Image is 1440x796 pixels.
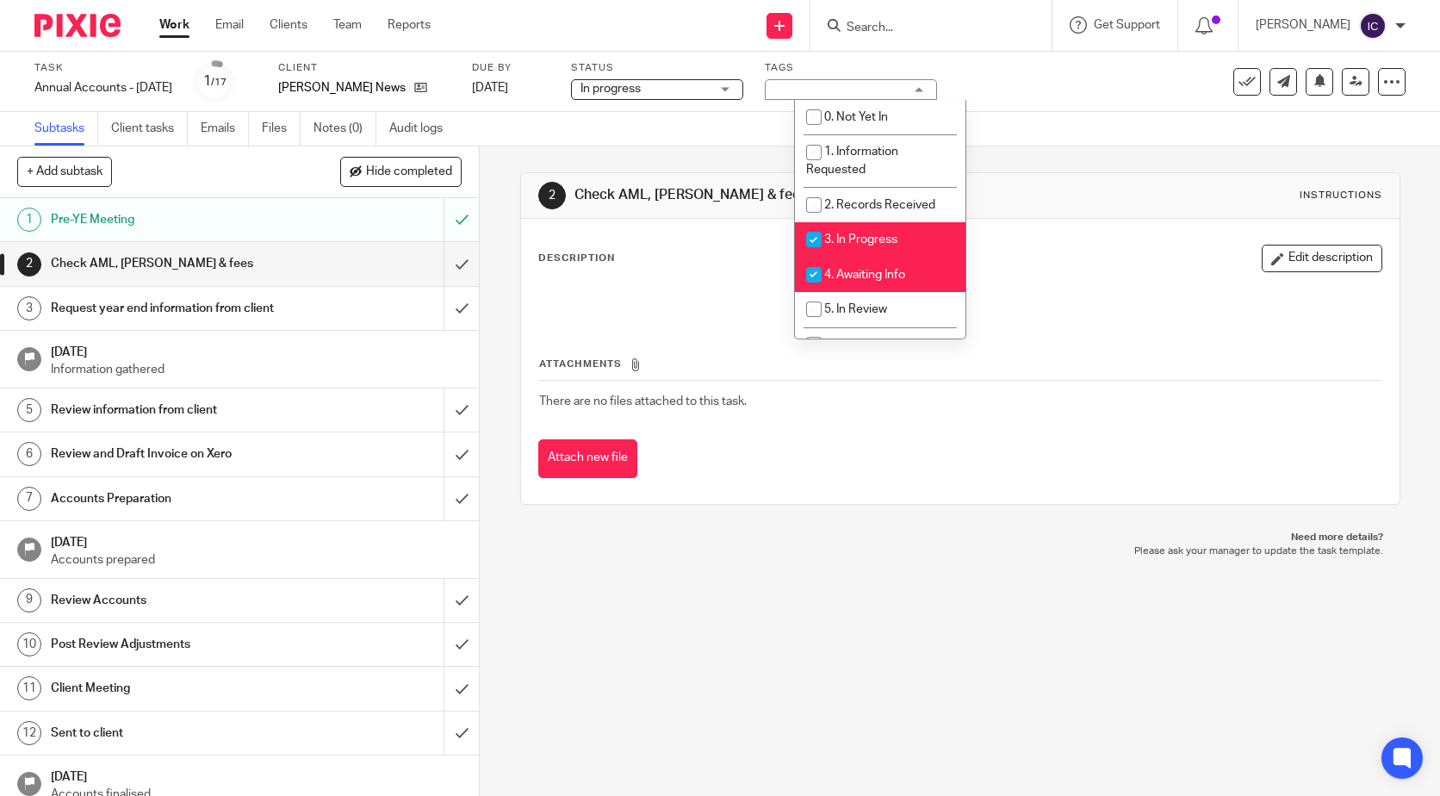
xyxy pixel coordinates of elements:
[51,675,301,701] h1: Client Meeting
[51,486,301,512] h1: Accounts Preparation
[34,79,172,96] div: Annual Accounts - [DATE]
[211,78,227,87] small: /17
[1300,189,1382,202] div: Instructions
[17,157,112,186] button: + Add subtask
[17,632,41,656] div: 10
[270,16,307,34] a: Clients
[17,442,41,466] div: 6
[111,112,188,146] a: Client tasks
[765,61,937,75] label: Tags
[51,764,462,786] h1: [DATE]
[538,182,566,209] div: 2
[537,531,1383,544] p: Need more details?
[389,112,456,146] a: Audit logs
[538,439,637,478] button: Attach new file
[17,296,41,320] div: 3
[824,111,888,123] span: 0. Not Yet In
[17,252,41,277] div: 2
[51,295,301,321] h1: Request year end information from client
[51,397,301,423] h1: Review information from client
[215,16,244,34] a: Email
[824,269,905,281] span: 4. Awaiting Info
[278,79,406,96] p: [PERSON_NAME] News
[51,588,301,613] h1: Review Accounts
[366,165,452,179] span: Hide completed
[472,82,508,94] span: [DATE]
[17,676,41,700] div: 11
[262,112,301,146] a: Files
[1262,245,1382,272] button: Edit description
[538,252,615,265] p: Description
[1359,12,1387,40] img: svg%3E
[1256,16,1350,34] p: [PERSON_NAME]
[34,112,98,146] a: Subtasks
[51,551,462,569] p: Accounts prepared
[824,199,935,211] span: 2. Records Received
[824,233,897,246] span: 3. In Progress
[201,112,249,146] a: Emails
[278,61,450,75] label: Client
[1094,19,1160,31] span: Get Support
[806,146,898,176] span: 1. Information Requested
[34,61,172,75] label: Task
[203,72,227,91] div: 1
[17,487,41,511] div: 7
[51,631,301,657] h1: Post Review Adjustments
[51,530,462,551] h1: [DATE]
[51,339,462,361] h1: [DATE]
[34,14,121,37] img: Pixie
[539,359,622,369] span: Attachments
[574,186,996,204] h1: Check AML, [PERSON_NAME] & fees
[539,395,747,407] span: There are no files attached to this task.
[472,61,549,75] label: Due by
[51,441,301,467] h1: Review and Draft Invoice on Xero
[159,16,189,34] a: Work
[845,21,1000,36] input: Search
[17,588,41,613] div: 9
[313,112,376,146] a: Notes (0)
[333,16,362,34] a: Team
[580,83,641,95] span: In progress
[537,544,1383,558] p: Please ask your manager to update the task template.
[824,303,887,315] span: 5. In Review
[17,398,41,422] div: 5
[17,208,41,232] div: 1
[51,207,301,233] h1: Pre-YE Meeting
[571,61,743,75] label: Status
[51,361,462,378] p: Information gathered
[17,721,41,745] div: 12
[51,720,301,746] h1: Sent to client
[388,16,431,34] a: Reports
[51,251,301,277] h1: Check AML, [PERSON_NAME] & fees
[340,157,462,186] button: Hide completed
[34,79,172,96] div: Annual Accounts - March 2025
